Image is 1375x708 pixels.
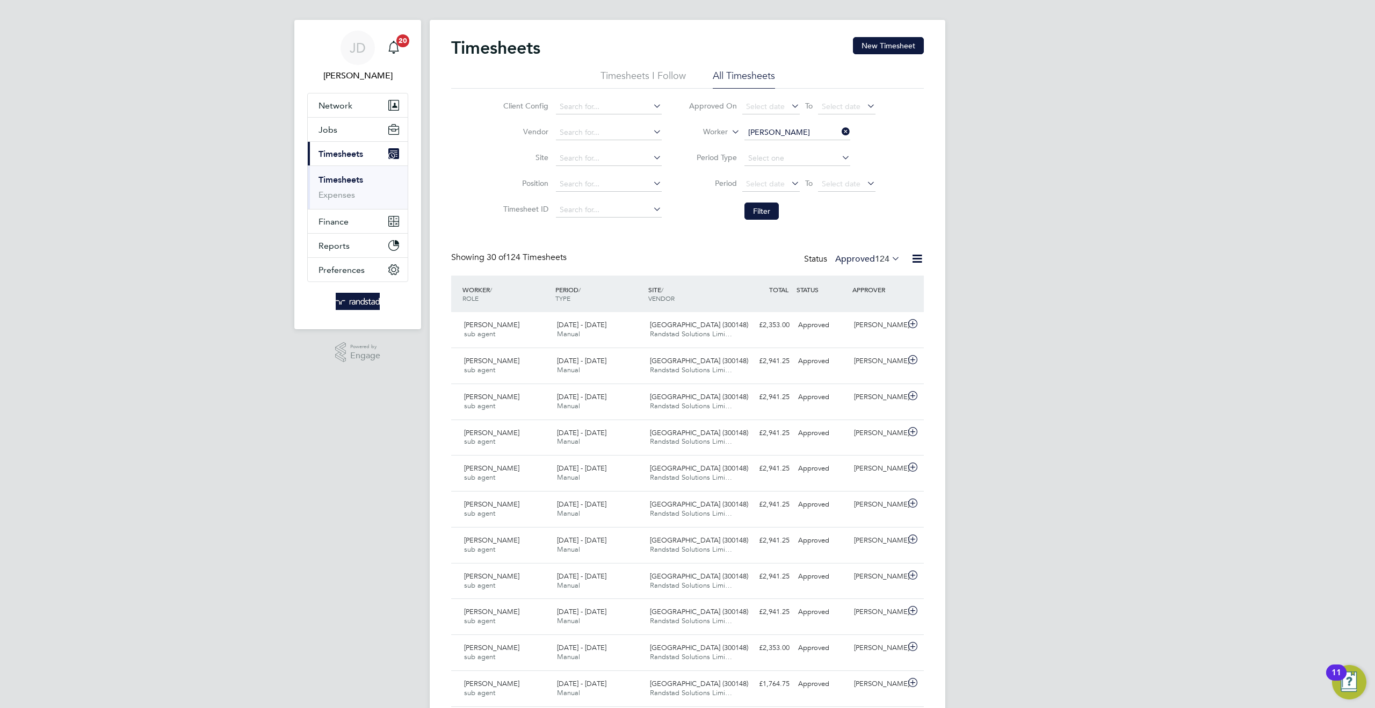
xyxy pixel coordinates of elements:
div: [PERSON_NAME] [850,675,906,693]
span: sub agent [464,688,495,697]
span: [GEOGRAPHIC_DATA] (300148) [650,607,748,616]
a: Powered byEngage [335,342,381,363]
button: Reports [308,234,408,257]
input: Search for... [556,99,662,114]
span: Randstad Solutions Limi… [650,473,732,482]
span: [PERSON_NAME] [464,392,519,401]
span: [DATE] - [DATE] [557,428,606,437]
span: To [802,176,816,190]
input: Search for... [556,203,662,218]
a: JD[PERSON_NAME] [307,31,408,82]
div: Approved [794,675,850,693]
span: James Deegan [307,69,408,82]
label: Worker [679,127,728,138]
span: Randstad Solutions Limi… [650,401,732,410]
span: Randstad Solutions Limi… [650,688,732,697]
span: JD [350,41,366,55]
div: STATUS [794,280,850,299]
span: [PERSON_NAME] [464,536,519,545]
span: [GEOGRAPHIC_DATA] (300148) [650,428,748,437]
label: Position [500,178,548,188]
span: Manual [557,473,580,482]
span: Manual [557,688,580,697]
span: Randstad Solutions Limi… [650,652,732,661]
div: £2,941.25 [738,568,794,586]
a: 20 [383,31,404,65]
span: [GEOGRAPHIC_DATA] (300148) [650,392,748,401]
span: Manual [557,329,580,338]
div: Approved [794,388,850,406]
span: Powered by [350,342,380,351]
span: [PERSON_NAME] [464,320,519,329]
input: Select one [744,151,850,166]
button: Preferences [308,258,408,281]
div: £2,941.25 [738,532,794,550]
div: £2,353.00 [738,316,794,334]
span: sub agent [464,329,495,338]
button: Filter [744,203,779,220]
span: TYPE [555,294,570,302]
label: Client Config [500,101,548,111]
label: Site [500,153,548,162]
div: PERIOD [553,280,646,308]
input: Search for... [556,177,662,192]
div: £2,941.25 [738,352,794,370]
div: £2,941.25 [738,388,794,406]
span: [DATE] - [DATE] [557,464,606,473]
span: To [802,99,816,113]
span: [DATE] - [DATE] [557,607,606,616]
span: Timesheets [319,149,363,159]
span: Manual [557,365,580,374]
span: [GEOGRAPHIC_DATA] (300148) [650,643,748,652]
div: Approved [794,460,850,478]
button: Jobs [308,118,408,141]
div: [PERSON_NAME] [850,352,906,370]
span: Select date [746,179,785,189]
span: [GEOGRAPHIC_DATA] (300148) [650,500,748,509]
div: [PERSON_NAME] [850,603,906,621]
div: [PERSON_NAME] [850,316,906,334]
div: [PERSON_NAME] [850,388,906,406]
div: Approved [794,424,850,442]
div: Approved [794,532,850,550]
a: Timesheets [319,175,363,185]
div: WORKER [460,280,553,308]
span: Jobs [319,125,337,135]
button: Network [308,93,408,117]
input: Search for... [556,125,662,140]
li: Timesheets I Follow [600,69,686,89]
span: [DATE] - [DATE] [557,643,606,652]
span: ROLE [462,294,479,302]
span: [GEOGRAPHIC_DATA] (300148) [650,320,748,329]
h2: Timesheets [451,37,540,59]
div: [PERSON_NAME] [850,424,906,442]
div: [PERSON_NAME] [850,460,906,478]
span: sub agent [464,365,495,374]
span: Finance [319,216,349,227]
a: Expenses [319,190,355,200]
span: sub agent [464,545,495,554]
div: £2,941.25 [738,496,794,514]
li: All Timesheets [713,69,775,89]
span: [GEOGRAPHIC_DATA] (300148) [650,572,748,581]
button: Open Resource Center, 11 new notifications [1332,665,1366,699]
span: Network [319,100,352,111]
span: [DATE] - [DATE] [557,392,606,401]
div: Approved [794,496,850,514]
div: Approved [794,568,850,586]
div: £2,941.25 [738,603,794,621]
div: £2,941.25 [738,424,794,442]
nav: Main navigation [294,20,421,329]
span: sub agent [464,401,495,410]
label: Period [689,178,737,188]
span: Engage [350,351,380,360]
span: Manual [557,616,580,625]
span: 20 [396,34,409,47]
span: [PERSON_NAME] [464,428,519,437]
div: Approved [794,603,850,621]
span: sub agent [464,473,495,482]
span: sub agent [464,437,495,446]
span: [GEOGRAPHIC_DATA] (300148) [650,536,748,545]
span: Select date [822,102,860,111]
span: sub agent [464,616,495,625]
